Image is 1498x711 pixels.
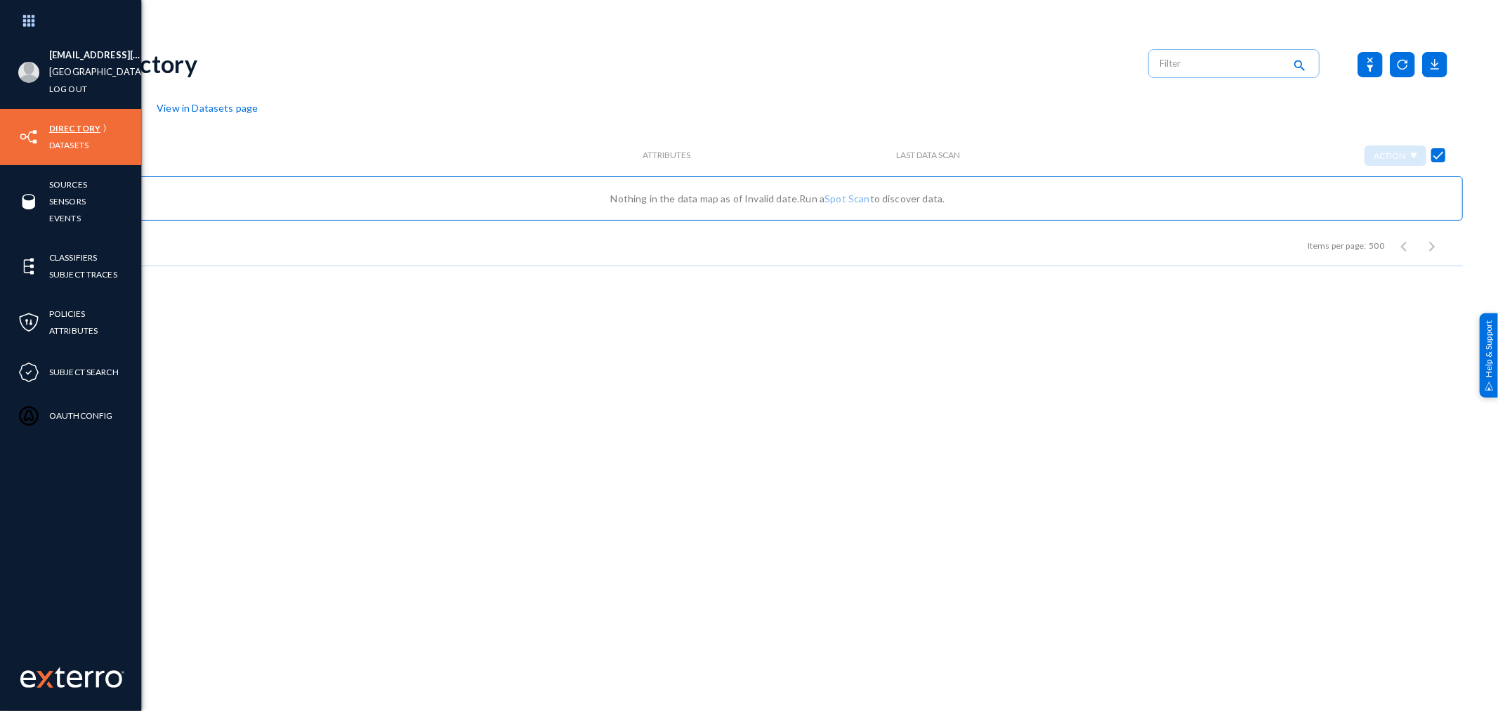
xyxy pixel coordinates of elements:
[37,671,53,688] img: exterro-logo.svg
[18,126,39,148] img: icon-inventory.svg
[49,364,119,380] a: Subject Search
[49,47,141,64] li: [EMAIL_ADDRESS][DOMAIN_NAME]
[93,49,197,78] div: Directory
[1418,232,1446,260] button: Next page
[49,322,98,339] a: Attributes
[1390,232,1418,260] button: Previous page
[49,249,97,266] a: Classifiers
[18,362,39,383] img: icon-compliance.svg
[1308,240,1366,252] div: Items per page:
[49,120,100,136] a: Directory
[18,191,39,212] img: icon-sources.svg
[20,667,124,688] img: exterro-work-mark.svg
[49,306,85,322] a: Policies
[1292,57,1308,76] mat-icon: search
[49,81,87,97] a: Log out
[896,150,960,160] span: Last Data Scan
[49,137,88,153] a: Datasets
[136,100,258,134] span: View in Datasets page
[49,176,87,193] a: Sources
[8,6,50,36] img: app launcher
[49,210,81,226] a: Events
[49,266,117,282] a: Subject Traces
[1369,240,1384,252] div: 500
[643,150,690,160] span: Attributes
[1160,53,1284,74] input: Filter
[18,256,39,277] img: icon-elements.svg
[611,193,945,204] span: Nothing in the data map as of Invalid date. Run a to discover data.
[824,193,869,204] a: Spot Scan
[1485,381,1494,391] img: help_support.svg
[18,405,39,426] img: icon-oauth.svg
[1480,313,1498,398] div: Help & Support
[18,312,39,333] img: icon-policies.svg
[49,193,86,209] a: Sensors
[49,64,144,80] a: [GEOGRAPHIC_DATA]
[18,62,39,83] img: blank-profile-picture.png
[49,407,112,424] a: OAuthConfig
